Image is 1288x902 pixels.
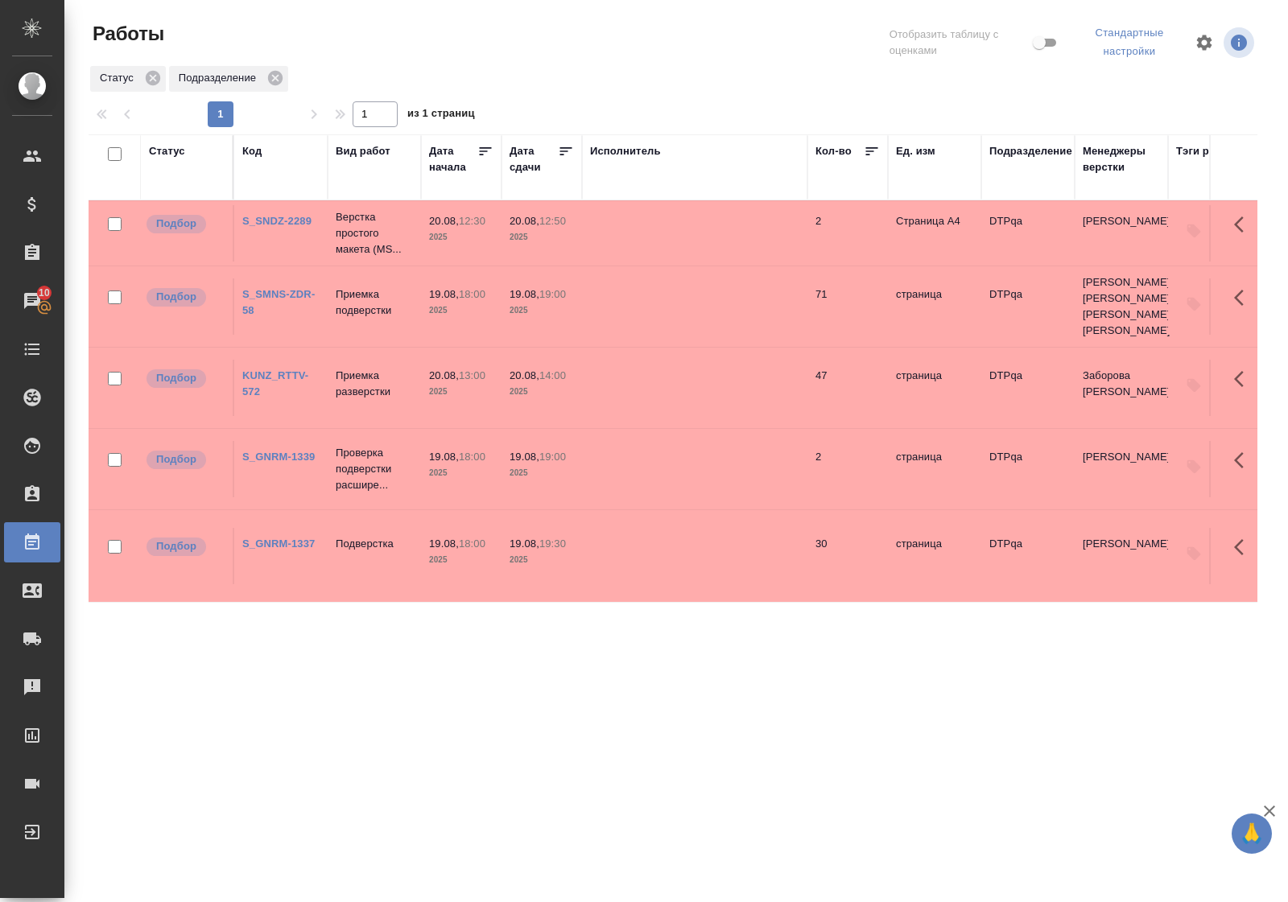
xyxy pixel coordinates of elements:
p: 20.08, [429,215,459,227]
p: 2025 [510,384,574,400]
p: 19.08, [510,451,539,463]
p: 19.08, [429,451,459,463]
a: S_SMNS-ZDR-58 [242,288,315,316]
td: 30 [807,528,888,584]
div: split button [1074,21,1185,64]
p: Подбор [156,451,196,467]
p: Приемка подверстки [336,286,413,319]
p: 2025 [429,552,493,568]
td: DTPqa [981,278,1075,335]
p: Статус [100,70,139,86]
div: Можно подбирать исполнителей [145,536,225,558]
a: S_GNRM-1339 [242,451,315,463]
span: Настроить таблицу [1185,23,1224,62]
div: Можно подбирать исполнителей [145,213,225,235]
td: страница [888,278,981,335]
div: Можно подбирать исполнителей [145,449,225,471]
p: 18:00 [459,288,485,300]
button: Добавить тэги [1176,286,1212,322]
div: Статус [90,66,166,92]
p: Проверка подверстки расшире... [336,445,413,493]
div: Кол-во [815,143,852,159]
p: 19.08, [429,288,459,300]
p: Подбор [156,370,196,386]
p: Заборова [PERSON_NAME] [1083,368,1160,400]
p: 19.08, [429,537,459,550]
div: Подразделение [169,66,288,92]
span: 🙏 [1238,817,1265,851]
span: Посмотреть информацию [1224,27,1257,58]
button: Добавить тэги [1176,213,1212,249]
p: [PERSON_NAME] [PERSON_NAME], [PERSON_NAME] [PERSON_NAME] [1083,274,1160,339]
p: 20.08, [429,369,459,381]
p: 2025 [429,465,493,481]
button: Здесь прячутся важные кнопки [1224,441,1263,480]
a: S_SNDZ-2289 [242,215,312,227]
p: 18:00 [459,451,485,463]
a: KUNZ_RTTV-572 [242,369,308,397]
span: 10 [29,285,60,301]
p: 2025 [510,465,574,481]
button: Добавить тэги [1176,449,1212,484]
button: 🙏 [1232,813,1272,854]
p: 19.08, [510,537,539,550]
button: Добавить тэги [1176,536,1212,571]
div: Можно подбирать исполнителей [145,368,225,389]
p: 19:00 [539,451,566,463]
div: Тэги работы [1176,143,1242,159]
button: Добавить тэги [1176,368,1212,403]
p: 12:50 [539,215,566,227]
p: 2025 [510,303,574,319]
td: Страница А4 [888,205,981,262]
td: страница [888,528,981,584]
div: Код [242,143,262,159]
p: Приемка разверстки [336,368,413,400]
td: 2 [807,205,888,262]
p: Подбор [156,216,196,232]
button: Здесь прячутся важные кнопки [1224,278,1263,317]
p: 19:30 [539,537,566,550]
div: Статус [149,143,185,159]
p: [PERSON_NAME] [1083,449,1160,465]
p: 12:30 [459,215,485,227]
button: Здесь прячутся важные кнопки [1224,360,1263,398]
p: Подбор [156,538,196,554]
p: Подбор [156,289,196,305]
p: Подверстка [336,536,413,552]
p: 2025 [429,384,493,400]
p: 18:00 [459,537,485,550]
td: страница [888,360,981,416]
span: Отобразить таблицу с оценками [890,27,1030,59]
button: Здесь прячутся важные кнопки [1224,528,1263,566]
td: DTPqa [981,528,1075,584]
p: 19.08, [510,288,539,300]
p: Подразделение [179,70,262,86]
td: страница [888,441,981,497]
p: 14:00 [539,369,566,381]
p: [PERSON_NAME] [1083,213,1160,229]
p: 20.08, [510,215,539,227]
td: 71 [807,278,888,335]
div: Ед. изм [896,143,935,159]
p: [PERSON_NAME] [1083,536,1160,552]
td: DTPqa [981,205,1075,262]
div: Подразделение [989,143,1072,159]
p: 2025 [510,552,574,568]
span: из 1 страниц [407,104,475,127]
div: Дата начала [429,143,477,175]
td: DTPqa [981,360,1075,416]
p: Верстка простого макета (MS... [336,209,413,257]
p: 2025 [510,229,574,245]
div: Вид работ [336,143,390,159]
td: DTPqa [981,441,1075,497]
td: 2 [807,441,888,497]
button: Здесь прячутся важные кнопки [1224,205,1263,244]
p: 19:00 [539,288,566,300]
td: 47 [807,360,888,416]
div: Менеджеры верстки [1083,143,1160,175]
p: 2025 [429,229,493,245]
div: Можно подбирать исполнителей [145,286,225,308]
div: Исполнитель [590,143,661,159]
p: 20.08, [510,369,539,381]
p: 13:00 [459,369,485,381]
